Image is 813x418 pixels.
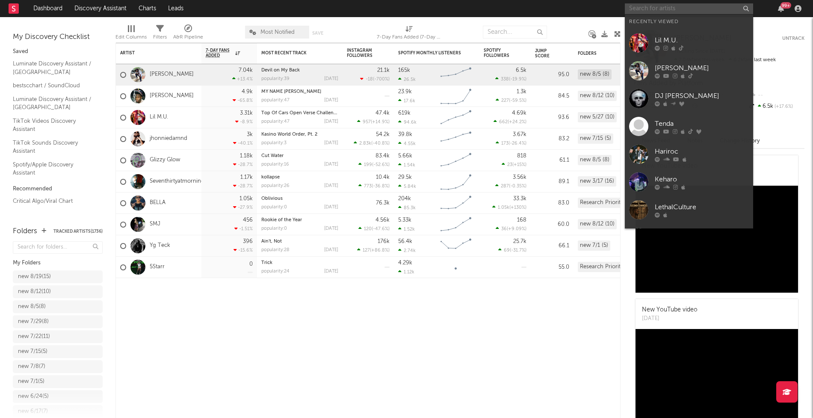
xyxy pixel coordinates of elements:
div: ( ) [358,183,390,189]
div: 23.9k [398,89,412,95]
input: Search for artists [625,3,753,14]
a: Devil on My Back [261,68,300,73]
span: +9.09 % [508,227,525,231]
a: Luminate Discovery Assistant / [GEOGRAPHIC_DATA] [13,95,94,112]
div: Research Priorities (10) [578,262,641,272]
div: [DATE] [324,119,338,124]
a: TikTok Videos Discovery Assistant [13,116,94,134]
div: 83.0 [535,198,569,208]
div: new 6/24 ( 5 ) [18,391,49,402]
div: 4.69k [512,110,526,116]
div: Devil on My Back [261,68,338,73]
div: new 7/1 ( 5 ) [18,376,44,387]
a: Yg Teck [150,242,170,249]
div: 4.29k [398,260,412,266]
a: [PERSON_NAME] [150,71,194,78]
div: popularity: 24 [261,269,290,274]
div: 1.54k [398,162,415,168]
div: 168 [517,217,526,223]
div: [DATE] [324,205,338,210]
div: Research Priorities (10) [578,198,641,208]
div: 1.18k [240,153,253,159]
a: Cut Water [261,154,284,158]
a: Hariroc [625,140,753,168]
div: Trick [261,261,338,265]
div: MY NAME DREEK [261,89,338,94]
span: 957 [363,120,371,125]
svg: Chart title [437,64,475,86]
div: [DATE] [324,269,338,274]
div: popularity: 0 [261,226,287,231]
div: [DATE] [324,184,338,188]
div: -65.8 % [233,98,253,103]
svg: Chart title [437,193,475,214]
div: A&R Pipeline [173,32,203,42]
div: LethalCulture [655,202,749,212]
div: Folders [13,226,37,237]
span: 7-Day Fans Added [206,48,233,58]
div: Spotify Followers [484,48,514,58]
div: 61.1 [535,155,569,166]
div: popularity: 28 [261,248,290,252]
svg: Chart title [437,171,475,193]
div: 1.3k [517,89,526,95]
div: new 3/17 (16) [578,176,616,187]
div: ( ) [358,162,390,167]
a: new 7/22(11) [13,330,103,343]
div: Kasino World Order, Pt. 2 [261,132,338,137]
div: Filters [153,32,167,42]
span: -59.5 % [510,98,525,103]
svg: Chart title [437,150,475,171]
div: Keharo [655,174,749,184]
svg: Chart title [437,235,475,257]
button: Tracked Artists(1736) [53,229,103,234]
div: 66.1 [535,241,569,251]
a: new 6/17(7) [13,405,103,418]
div: Tenda [655,119,749,129]
div: -15.6 % [234,247,253,253]
a: BELLA [150,199,166,207]
div: new 7/29 ( 8 ) [18,317,49,327]
div: 17.6k [398,98,415,104]
div: popularity: 16 [261,162,289,167]
div: 4.56k [375,217,390,223]
span: Most Notified [260,30,295,35]
a: Luminate Discovery Assistant / [GEOGRAPHIC_DATA] [13,59,94,77]
div: 89.1 [535,177,569,187]
div: 26.5k [398,77,416,82]
div: 3k [247,132,253,137]
span: 773 [364,184,372,189]
a: Spotify/Apple Discovery Assistant [13,160,94,178]
button: Untrack [782,34,804,43]
div: Spotify Monthly Listeners [398,50,462,56]
div: ( ) [492,205,526,210]
svg: Chart title [437,86,475,107]
div: new 7/22 ( 11 ) [18,332,50,342]
div: popularity: 0 [261,205,287,210]
div: -1.51 % [234,226,253,231]
div: [DATE] [324,98,338,103]
div: +13.4 % [232,76,253,82]
div: [DATE] [642,314,698,323]
span: -40.8 % [373,141,388,146]
span: 69 [504,248,510,253]
div: 0 [249,261,253,267]
svg: Chart title [437,257,475,278]
div: Lil M.U. [655,35,749,45]
div: [DATE] [324,162,338,167]
a: new 6/24(5) [13,390,103,403]
div: My Folders [13,258,103,268]
span: -52.6 % [373,163,388,167]
div: new 8/5 (8) [578,69,612,80]
div: 6.5k [516,68,526,73]
div: DJ [PERSON_NAME] [655,91,749,101]
div: ( ) [358,226,390,231]
div: 396 [243,239,253,244]
div: Artist [120,50,184,56]
a: TikTok Sounds Discovery Assistant [13,138,94,156]
div: [DATE] [324,226,338,231]
div: ( ) [357,119,390,125]
a: Trick [261,261,272,265]
div: ( ) [496,140,526,146]
span: 1.05k [498,205,509,210]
